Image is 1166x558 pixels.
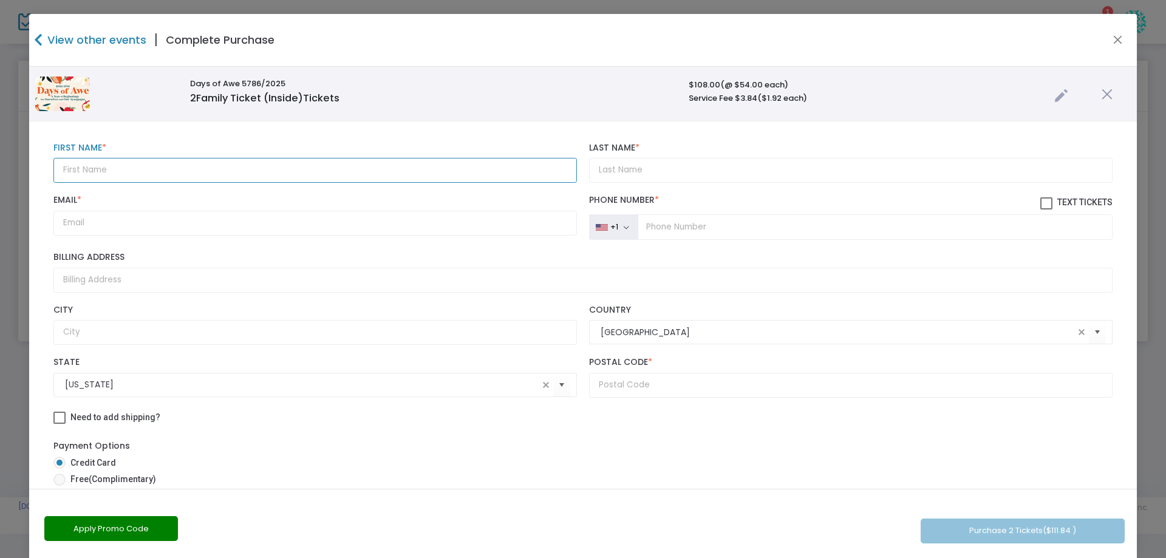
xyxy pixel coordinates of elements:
label: Phone Number [589,195,1113,209]
button: Close [1110,32,1126,48]
label: Billing Address [53,252,1113,263]
img: cross.png [1102,89,1113,100]
span: clear [1074,325,1089,339]
label: Country [589,305,1113,316]
label: First Name [53,143,577,154]
span: Free [66,473,156,486]
label: Last Name [589,143,1113,154]
span: clear [539,378,553,392]
input: First Name [53,158,577,183]
label: Postal Code [589,357,1113,368]
h6: Days of Awe 5786/2025 [190,79,677,89]
span: Text Tickets [1057,197,1113,207]
label: Email [53,195,577,206]
label: Payment Options [53,440,130,452]
input: Postal Code [589,373,1113,398]
h4: Complete Purchase [166,32,274,48]
input: Last Name [589,158,1113,183]
input: Phone Number [638,214,1113,240]
div: +1 [610,222,618,232]
span: Family Ticket (Inside) [190,91,339,105]
label: City [53,305,577,316]
button: Select [1089,320,1106,345]
span: | [146,29,166,51]
button: Select [553,372,570,397]
span: Credit Card [66,457,116,469]
button: Apply Promo Code [44,516,178,541]
span: (Complimentary) [89,474,156,484]
input: Email [53,211,577,236]
button: +1 [589,214,638,240]
span: (@ $54.00 each) [720,79,788,90]
input: Billing Address [53,268,1113,293]
span: Need to add shipping? [70,412,160,422]
label: State [53,357,577,368]
h6: $108.00 [689,80,1042,90]
input: Select Country [601,326,1074,339]
span: Tickets [303,91,339,105]
h4: View other events [44,32,146,48]
h6: Service Fee $3.84 [689,94,1042,103]
input: Select State [65,378,539,391]
img: TicketEmailImage.png [35,77,90,111]
span: 2 [190,91,196,105]
span: ($1.92 each) [757,92,807,104]
input: City [53,320,577,345]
